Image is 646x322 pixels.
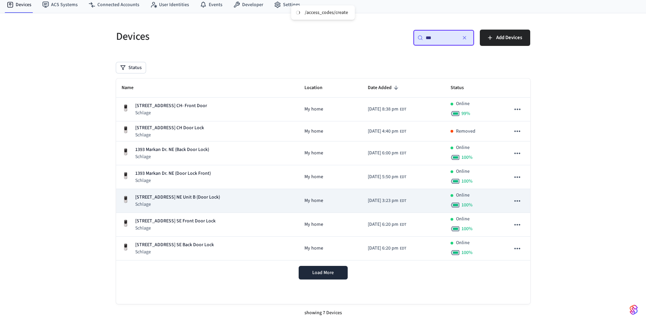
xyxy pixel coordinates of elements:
[368,106,406,113] div: America/New_York
[135,153,209,160] p: Schlage
[496,33,522,42] span: Add Devices
[135,124,204,132] p: [STREET_ADDRESS] CH Door Lock
[122,148,130,156] img: Yale Assure Touchscreen Wifi Smart Lock, Satin Nickel, Front
[368,150,398,157] span: [DATE] 6:00 pm
[122,126,130,134] img: Yale Assure Touchscreen Wifi Smart Lock, Satin Nickel, Front
[400,174,406,180] span: EDT
[368,173,406,181] div: America/New_York
[304,245,323,252] span: My home
[304,106,323,113] span: My home
[400,245,406,252] span: EDT
[122,219,130,227] img: Yale Assure Touchscreen Wifi Smart Lock, Satin Nickel, Front
[368,197,398,204] span: [DATE] 3:23 pm
[451,83,473,93] span: Status
[135,177,211,184] p: Schlage
[368,173,398,181] span: [DATE] 5:50 pm
[368,197,406,204] div: America/New_York
[135,218,216,225] p: [STREET_ADDRESS] SE Front Door Lock
[368,106,398,113] span: [DATE] 8:38 pm
[368,128,406,135] div: America/New_York
[122,243,130,251] img: Yale Assure Touchscreen Wifi Smart Lock, Satin Nickel, Front
[122,172,130,180] img: Yale Assure Touchscreen Wifi Smart Lock, Satin Nickel, Front
[304,150,323,157] span: My home
[456,192,470,199] p: Online
[461,178,473,185] span: 100 %
[400,222,406,228] span: EDT
[368,128,398,135] span: [DATE] 4:40 pm
[368,83,400,93] span: Date Added
[368,245,398,252] span: [DATE] 6:20 pm
[456,144,470,151] p: Online
[122,196,130,204] img: Yale Assure Touchscreen Wifi Smart Lock, Satin Nickel, Front
[461,202,473,208] span: 100 %
[299,266,348,279] button: Load More
[304,128,323,135] span: My home
[461,154,473,161] span: 100 %
[135,241,214,249] p: [STREET_ADDRESS] SE Back Door Lock
[456,128,475,135] p: Removed
[135,249,214,255] p: Schlage
[135,109,207,116] p: Schlage
[135,225,216,232] p: Schlage
[305,10,348,16] div: /access_codes/create
[400,150,406,156] span: EDT
[116,304,530,322] div: showing 7 Devices
[304,197,323,204] span: My home
[122,104,130,112] img: Yale Assure Touchscreen Wifi Smart Lock, Satin Nickel, Front
[461,225,473,232] span: 100 %
[135,146,209,153] p: 1393 Markan Dr. NE (Back Door Lock)
[368,245,406,252] div: America/New_York
[304,83,331,93] span: Location
[135,201,220,208] p: Schlage
[456,168,470,175] p: Online
[630,304,638,315] img: SeamLogoGradient.69752ec5.svg
[368,150,406,157] div: America/New_York
[304,173,323,181] span: My home
[368,221,398,228] span: [DATE] 6:20 pm
[480,30,530,46] button: Add Devices
[135,170,211,177] p: 1393 Markan Dr. NE (Door Lock Front)
[368,221,406,228] div: America/New_York
[400,106,406,113] span: EDT
[456,100,470,107] p: Online
[312,269,334,276] span: Load More
[135,132,204,138] p: Schlage
[135,194,220,201] p: [STREET_ADDRESS] NE Unit B (Door Lock)
[400,198,406,204] span: EDT
[116,62,146,73] button: Status
[116,79,530,260] table: sticky table
[304,221,323,228] span: My home
[122,83,142,93] span: Name
[461,110,470,117] span: 99 %
[456,239,470,247] p: Online
[456,216,470,223] p: Online
[135,102,207,109] p: [STREET_ADDRESS] CH- Front Door
[400,129,406,135] span: EDT
[116,30,319,44] h5: Devices
[461,249,473,256] span: 100 %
